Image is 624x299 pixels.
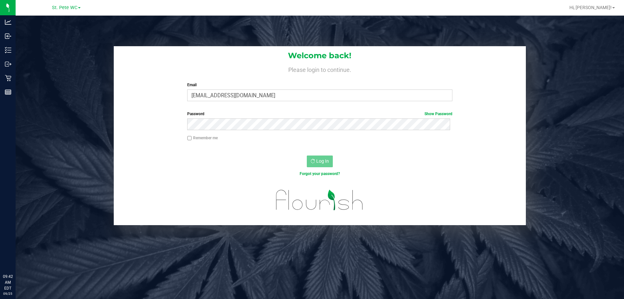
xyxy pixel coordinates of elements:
[3,291,13,296] p: 09/25
[187,136,192,141] input: Remember me
[424,112,452,116] a: Show Password
[3,274,13,291] p: 09:42 AM EDT
[316,158,329,164] span: Log In
[5,33,11,39] inline-svg: Inbound
[187,112,204,116] span: Password
[187,135,218,141] label: Remember me
[114,65,526,73] h4: Please login to continue.
[114,51,526,60] h1: Welcome back!
[307,156,333,167] button: Log In
[5,75,11,81] inline-svg: Retail
[569,5,612,10] span: Hi, [PERSON_NAME]!
[52,5,77,10] span: St. Pete WC
[5,19,11,25] inline-svg: Analytics
[5,89,11,95] inline-svg: Reports
[5,61,11,67] inline-svg: Outbound
[5,47,11,53] inline-svg: Inventory
[268,183,371,217] img: flourish_logo.svg
[300,171,340,176] a: Forgot your password?
[187,82,452,88] label: Email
